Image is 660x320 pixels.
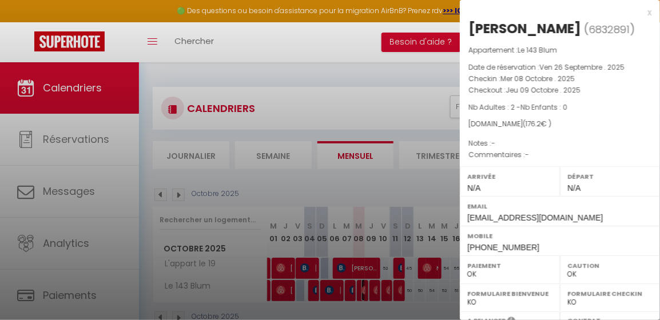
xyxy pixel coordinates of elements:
span: Nb Enfants : 0 [520,102,567,112]
p: Checkin : [468,73,651,85]
span: Mer 08 Octobre . 2025 [500,74,575,83]
label: Caution [567,260,653,271]
label: Email [467,201,653,212]
span: - [525,150,529,159]
span: Ven 26 Septembre . 2025 [539,62,625,72]
label: Mobile [467,230,653,242]
span: [PHONE_NUMBER] [467,243,539,252]
label: Paiement [467,260,552,271]
div: x [460,6,651,19]
span: ( € ) [523,119,551,129]
label: Formulaire Bienvenue [467,288,552,299]
span: ( ) [584,21,635,37]
label: Arrivée [467,171,552,182]
span: N/A [567,183,581,193]
span: 176.2 [526,119,541,129]
span: [EMAIL_ADDRESS][DOMAIN_NAME] [467,213,603,222]
span: Nb Adultes : 2 - [468,102,567,112]
span: N/A [467,183,480,193]
p: Notes : [468,138,651,149]
label: Départ [567,171,653,182]
p: Commentaires : [468,149,651,161]
div: [PERSON_NAME] [468,19,581,38]
span: 6832891 [589,22,630,37]
span: Jeu 09 Octobre . 2025 [506,85,581,95]
p: Checkout : [468,85,651,96]
p: Date de réservation : [468,62,651,73]
p: Appartement : [468,45,651,56]
label: Formulaire Checkin [567,288,653,299]
span: - [491,138,495,148]
span: Le 143 Blum [518,45,557,55]
div: [DOMAIN_NAME] [468,119,651,130]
